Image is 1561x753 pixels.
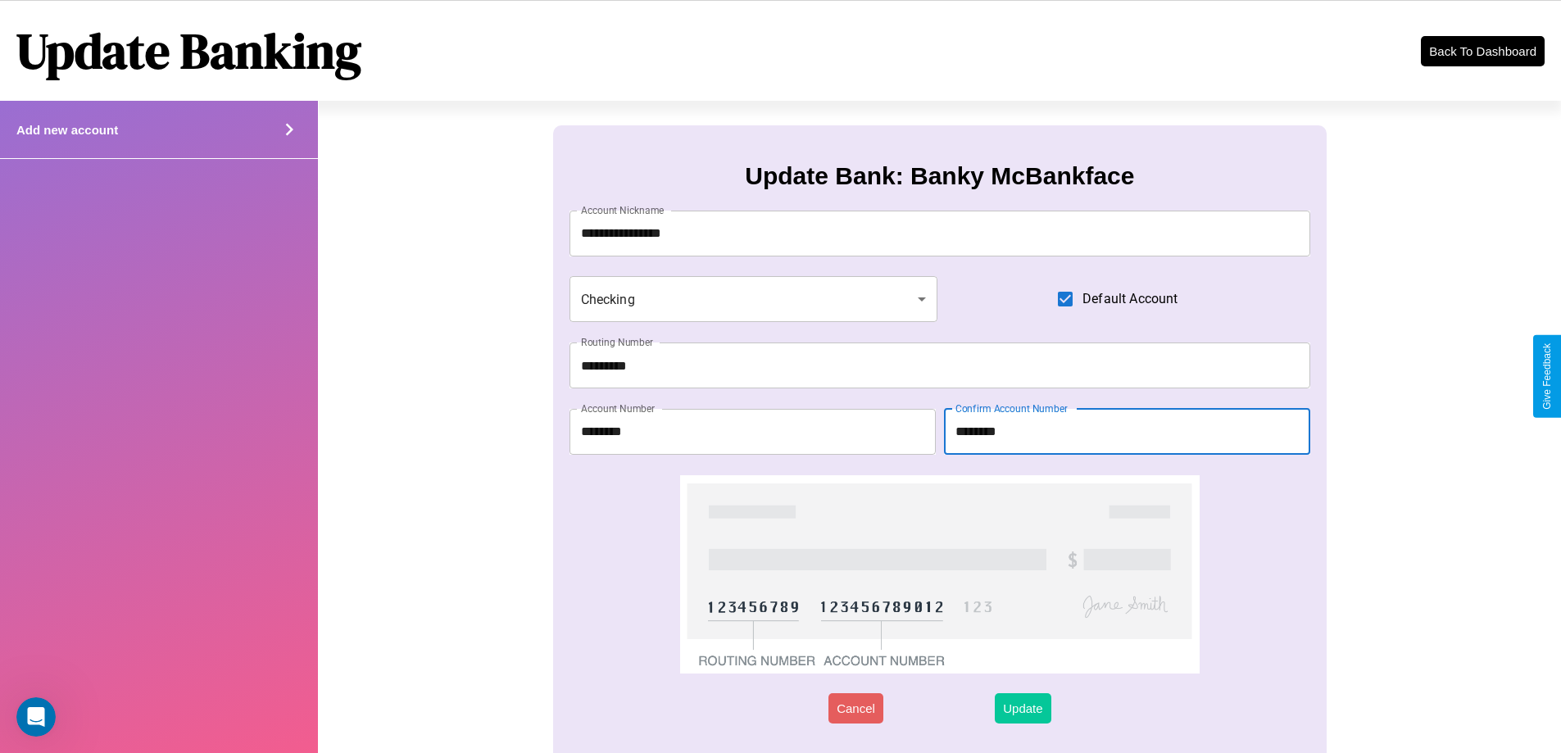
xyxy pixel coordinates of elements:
img: check [680,475,1199,674]
h1: Update Banking [16,17,361,84]
iframe: Intercom live chat [16,697,56,737]
h4: Add new account [16,123,118,137]
label: Account Nickname [581,203,665,217]
span: Default Account [1082,289,1178,309]
label: Account Number [581,401,655,415]
button: Update [995,693,1050,724]
div: Checking [569,276,938,322]
label: Confirm Account Number [955,401,1068,415]
div: Give Feedback [1541,343,1553,410]
button: Back To Dashboard [1421,36,1545,66]
button: Cancel [828,693,883,724]
label: Routing Number [581,335,653,349]
h3: Update Bank: Banky McBankface [745,162,1134,190]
